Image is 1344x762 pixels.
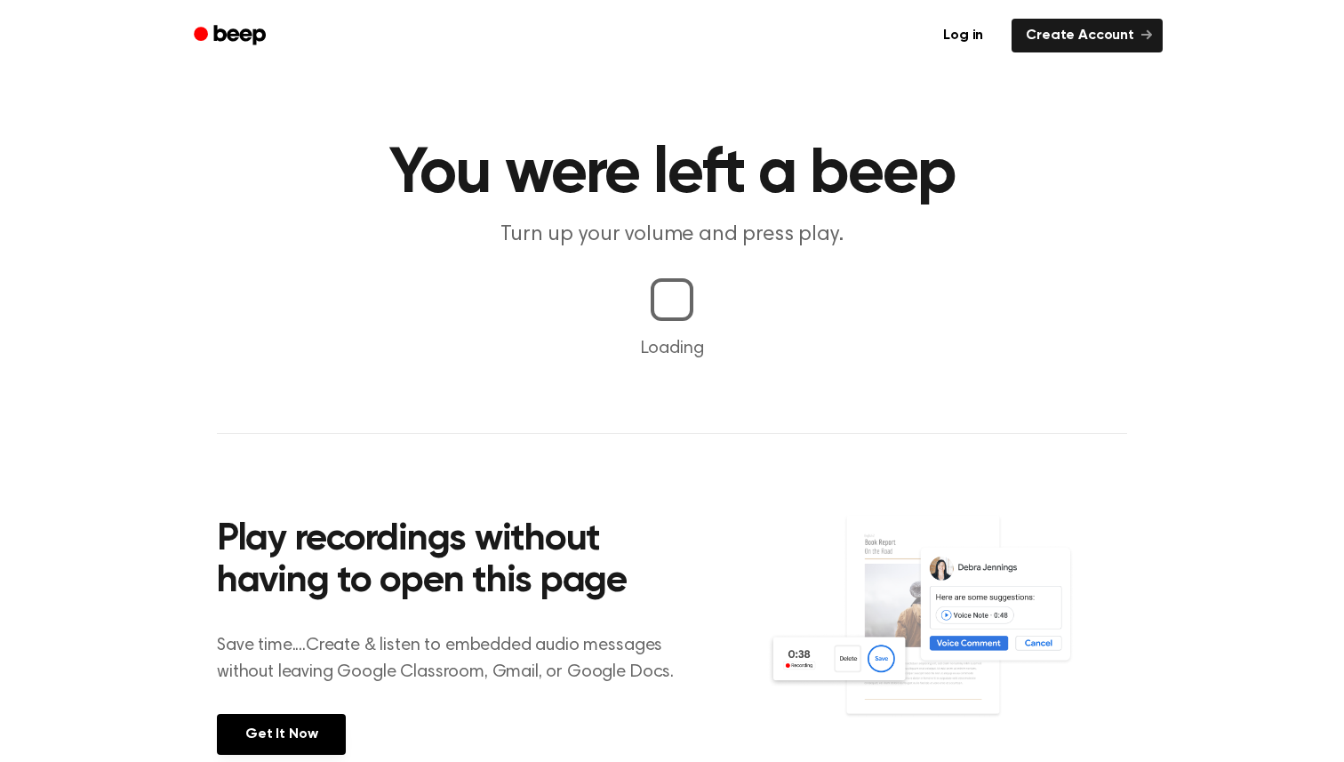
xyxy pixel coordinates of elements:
p: Save time....Create & listen to embedded audio messages without leaving Google Classroom, Gmail, ... [217,632,696,686]
p: Turn up your volume and press play. [331,221,1013,250]
h2: Play recordings without having to open this page [217,519,696,604]
img: Voice Comments on Docs and Recording Widget [767,514,1127,753]
p: Loading [21,335,1323,362]
a: Get It Now [217,714,346,755]
a: Beep [181,19,282,53]
a: Log in [925,15,1001,56]
h1: You were left a beep [217,142,1127,206]
a: Create Account [1012,19,1163,52]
